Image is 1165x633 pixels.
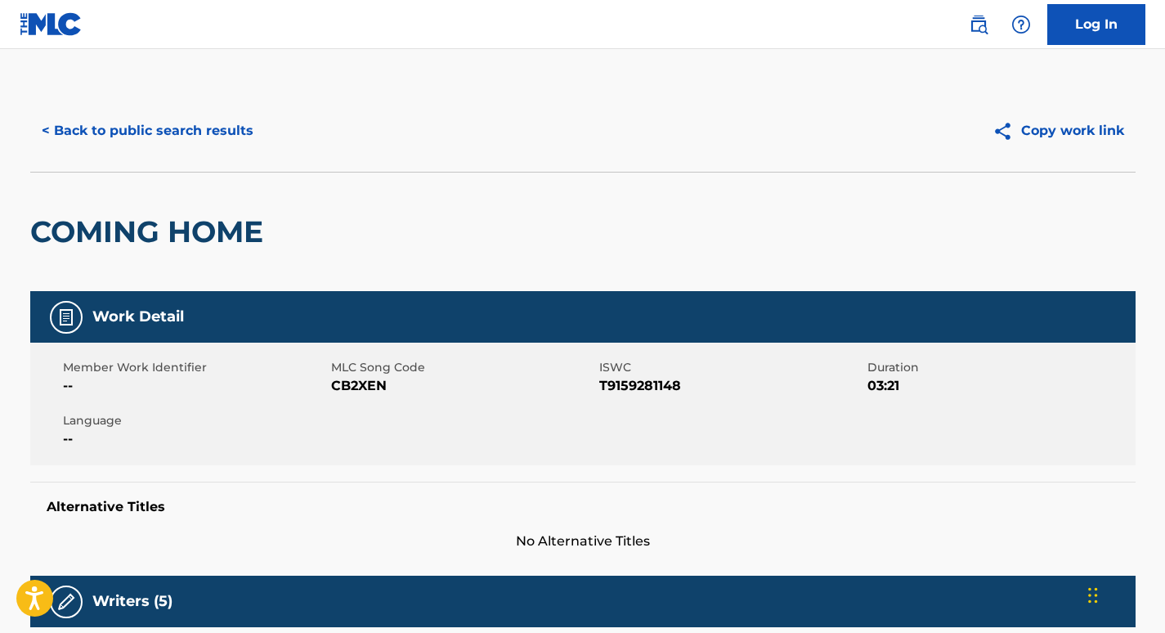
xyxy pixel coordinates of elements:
[20,12,83,36] img: MLC Logo
[867,376,1131,396] span: 03:21
[1011,15,1031,34] img: help
[30,110,265,151] button: < Back to public search results
[331,359,595,376] span: MLC Song Code
[47,499,1119,515] h5: Alternative Titles
[63,376,327,396] span: --
[92,592,173,611] h5: Writers (5)
[1047,4,1145,45] a: Log In
[30,213,271,250] h2: COMING HOME
[599,359,863,376] span: ISWC
[30,532,1136,551] span: No Alternative Titles
[1083,554,1165,633] iframe: Chat Widget
[969,15,988,34] img: search
[331,376,595,396] span: CB2XEN
[63,412,327,429] span: Language
[962,8,995,41] a: Public Search
[92,308,184,326] h5: Work Detail
[992,121,1021,141] img: Copy work link
[1005,8,1037,41] div: Help
[1088,571,1098,620] div: Drag
[599,376,863,396] span: T9159281148
[867,359,1131,376] span: Duration
[981,110,1136,151] button: Copy work link
[56,308,76,327] img: Work Detail
[63,359,327,376] span: Member Work Identifier
[63,429,327,449] span: --
[56,592,76,612] img: Writers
